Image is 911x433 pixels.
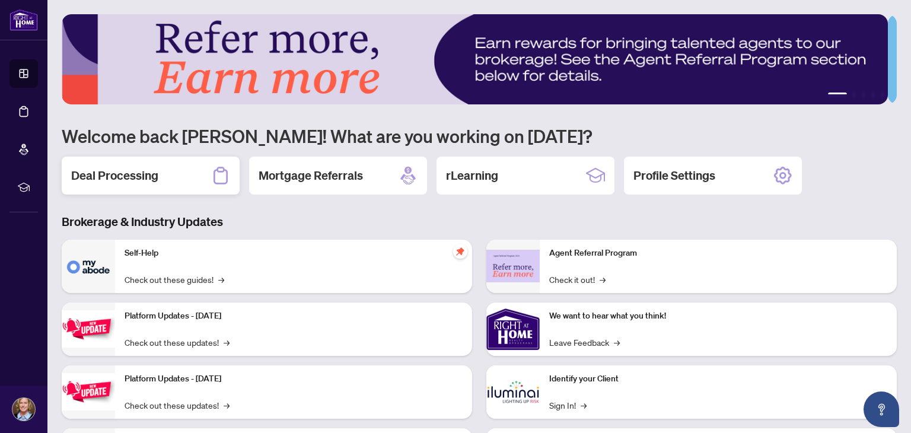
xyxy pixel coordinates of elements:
button: 4 [871,93,875,97]
img: Slide 0 [62,14,888,104]
img: Self-Help [62,240,115,293]
img: Identify your Client [486,365,540,419]
img: Platform Updates - July 8, 2025 [62,373,115,410]
h2: rLearning [446,167,498,184]
p: Agent Referral Program [549,247,887,260]
a: Check out these updates!→ [125,399,230,412]
p: Self-Help [125,247,463,260]
button: Open asap [864,391,899,427]
a: Check out these guides!→ [125,273,224,286]
h3: Brokerage & Industry Updates [62,214,897,230]
h2: Profile Settings [633,167,715,184]
img: We want to hear what you think! [486,303,540,356]
a: Check it out!→ [549,273,606,286]
span: → [600,273,606,286]
a: Sign In!→ [549,399,587,412]
span: → [614,336,620,349]
h2: Deal Processing [71,167,158,184]
span: → [224,399,230,412]
p: Identify your Client [549,372,887,386]
h2: Mortgage Referrals [259,167,363,184]
img: Profile Icon [12,398,35,421]
img: Platform Updates - July 21, 2025 [62,310,115,348]
a: Leave Feedback→ [549,336,620,349]
button: 2 [852,93,856,97]
img: Agent Referral Program [486,250,540,282]
p: Platform Updates - [DATE] [125,372,463,386]
span: → [218,273,224,286]
button: 1 [828,93,847,97]
p: Platform Updates - [DATE] [125,310,463,323]
h1: Welcome back [PERSON_NAME]! What are you working on [DATE]? [62,125,897,147]
p: We want to hear what you think! [549,310,887,323]
span: → [581,399,587,412]
span: pushpin [453,244,467,259]
img: logo [9,9,38,31]
span: → [224,336,230,349]
button: 5 [880,93,885,97]
a: Check out these updates!→ [125,336,230,349]
button: 3 [861,93,866,97]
